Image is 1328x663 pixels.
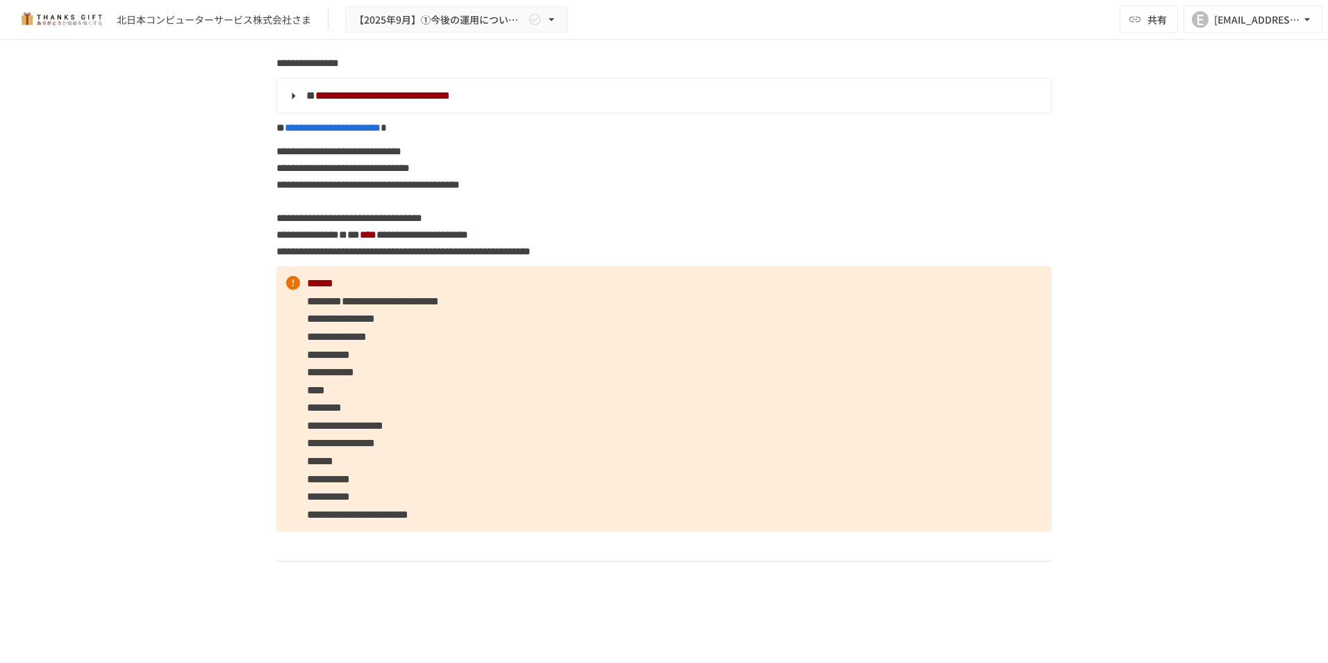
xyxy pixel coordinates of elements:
span: 【2025年9月】①今後の運用についてのご案内/THANKS GIFTキックオフMTG [354,11,525,28]
span: 共有 [1147,12,1167,27]
button: 【2025年9月】①今後の運用についてのご案内/THANKS GIFTキックオフMTG [345,6,567,33]
div: E [1192,11,1209,28]
img: mMP1OxWUAhQbsRWCurg7vIHe5HqDpP7qZo7fRoNLXQh [17,8,106,31]
div: [EMAIL_ADDRESS][DOMAIN_NAME] [1214,11,1300,28]
button: E[EMAIL_ADDRESS][DOMAIN_NAME] [1184,6,1322,33]
button: 共有 [1120,6,1178,33]
div: 北日本コンピューターサービス株式会社さま [117,13,311,27]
